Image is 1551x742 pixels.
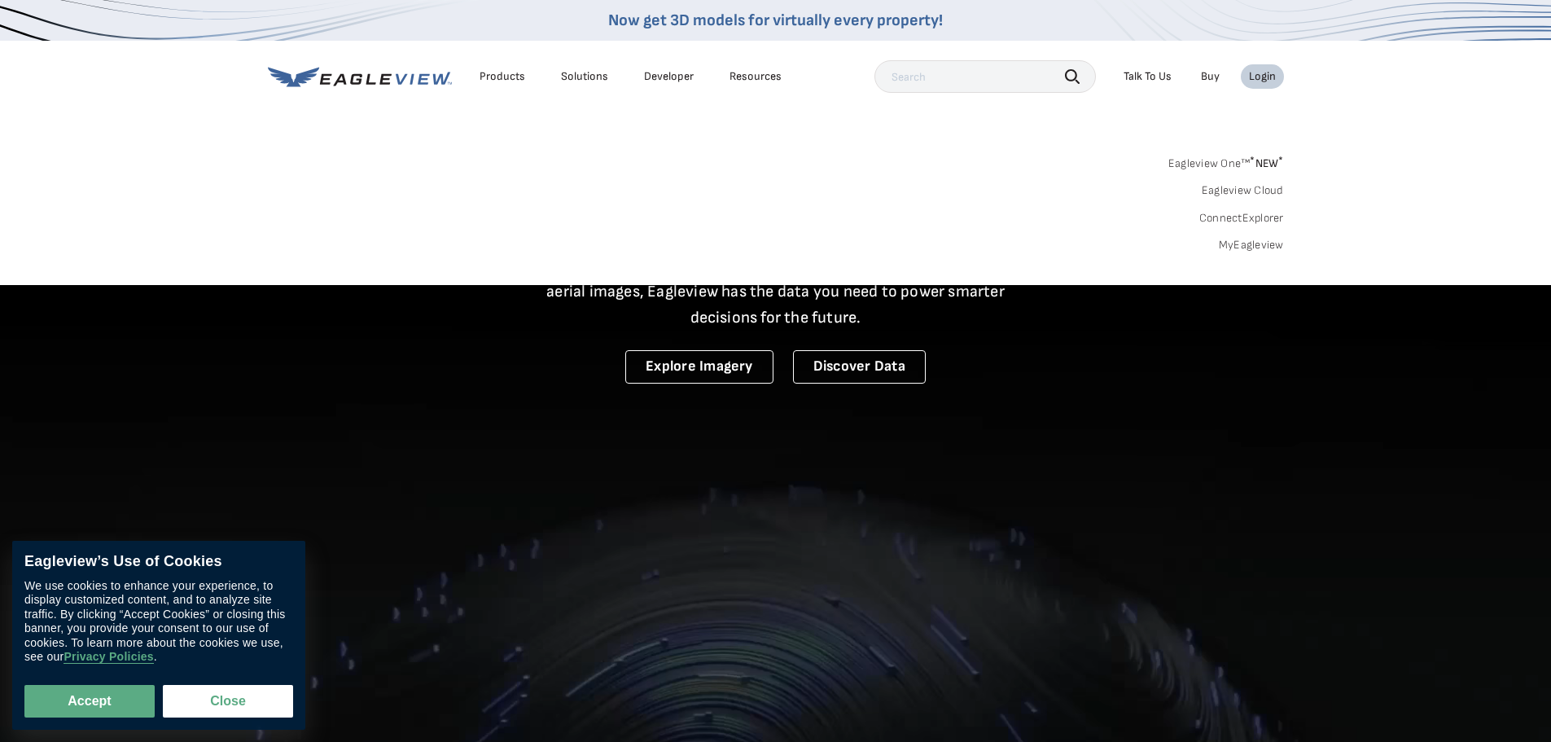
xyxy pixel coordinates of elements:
[24,685,155,718] button: Accept
[1249,69,1276,84] div: Login
[163,685,293,718] button: Close
[874,60,1096,93] input: Search
[1219,238,1284,252] a: MyEagleview
[729,69,782,84] div: Resources
[1168,151,1284,170] a: Eagleview One™*NEW*
[644,69,694,84] a: Developer
[24,553,293,571] div: Eagleview’s Use of Cookies
[1199,211,1284,226] a: ConnectExplorer
[1201,69,1220,84] a: Buy
[24,579,293,665] div: We use cookies to enhance your experience, to display customized content, and to analyze site tra...
[64,651,153,665] a: Privacy Policies
[625,350,773,384] a: Explore Imagery
[1250,156,1283,170] span: NEW
[793,350,926,384] a: Discover Data
[480,69,525,84] div: Products
[1202,183,1284,198] a: Eagleview Cloud
[608,11,943,30] a: Now get 3D models for virtually every property!
[1124,69,1172,84] div: Talk To Us
[561,69,608,84] div: Solutions
[527,252,1025,331] p: A new era starts here. Built on more than 3.5 billion high-resolution aerial images, Eagleview ha...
